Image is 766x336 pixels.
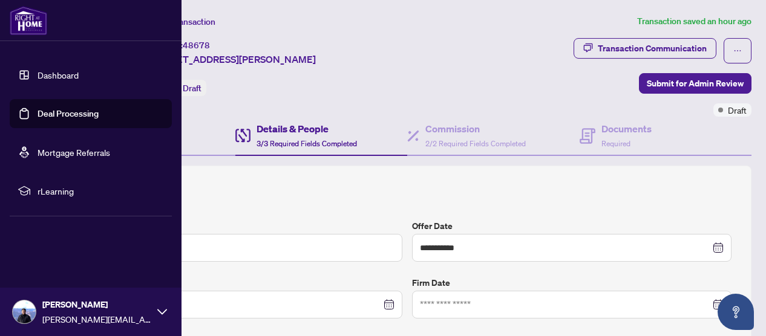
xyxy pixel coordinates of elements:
span: rLearning [38,184,163,198]
span: Submit for Admin Review [647,74,744,93]
h4: Details & People [257,121,357,136]
span: View Transaction [151,16,215,27]
img: logo [10,6,47,35]
article: Transaction saved an hour ago [637,15,751,28]
a: Dashboard [38,69,79,80]
span: [PERSON_NAME][EMAIL_ADDRESS][DOMAIN_NAME] [42,312,151,326]
div: Transaction Communication [598,39,707,58]
label: Offer Date [412,219,732,233]
span: 2/2 Required Fields Completed [425,139,526,148]
span: Draft [728,103,747,117]
button: Submit for Admin Review [639,73,751,94]
label: Closing Date [83,276,402,289]
label: Sold Price [83,219,402,233]
span: 48678 [183,40,210,51]
span: Required [601,139,630,148]
button: Transaction Communication [574,38,716,59]
span: ellipsis [733,47,742,55]
h4: Commission [425,121,526,136]
img: Profile Icon [13,300,36,323]
a: Mortgage Referrals [38,147,110,158]
button: Open asap [718,294,754,330]
h4: Documents [601,121,652,136]
span: [STREET_ADDRESS][PERSON_NAME] [150,52,316,66]
span: Draft [183,83,201,94]
h2: Trade Details [83,186,732,205]
a: Deal Processing [38,108,99,119]
span: [PERSON_NAME] [42,298,151,311]
label: Firm Date [412,276,732,289]
span: 3/3 Required Fields Completed [257,139,357,148]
